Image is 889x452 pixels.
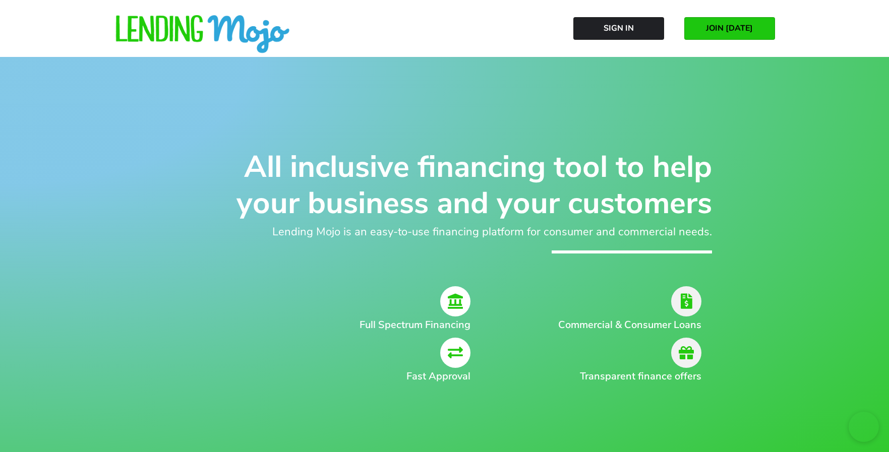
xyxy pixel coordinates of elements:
[604,24,634,33] span: Sign In
[706,24,753,33] span: JOIN [DATE]
[177,224,712,240] h2: Lending Mojo is an easy-to-use financing platform for consumer and commercial needs.
[114,15,291,54] img: lm-horizontal-logo
[573,17,664,40] a: Sign In
[177,149,712,221] h1: All inclusive financing tool to help your business and your customers
[541,369,701,384] h2: Transparent finance offers
[541,317,701,333] h2: Commercial & Consumer Loans
[223,369,471,384] h2: Fast Approval
[223,317,471,333] h2: Full Spectrum Financing
[849,412,879,442] iframe: chat widget
[684,17,775,40] a: JOIN [DATE]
